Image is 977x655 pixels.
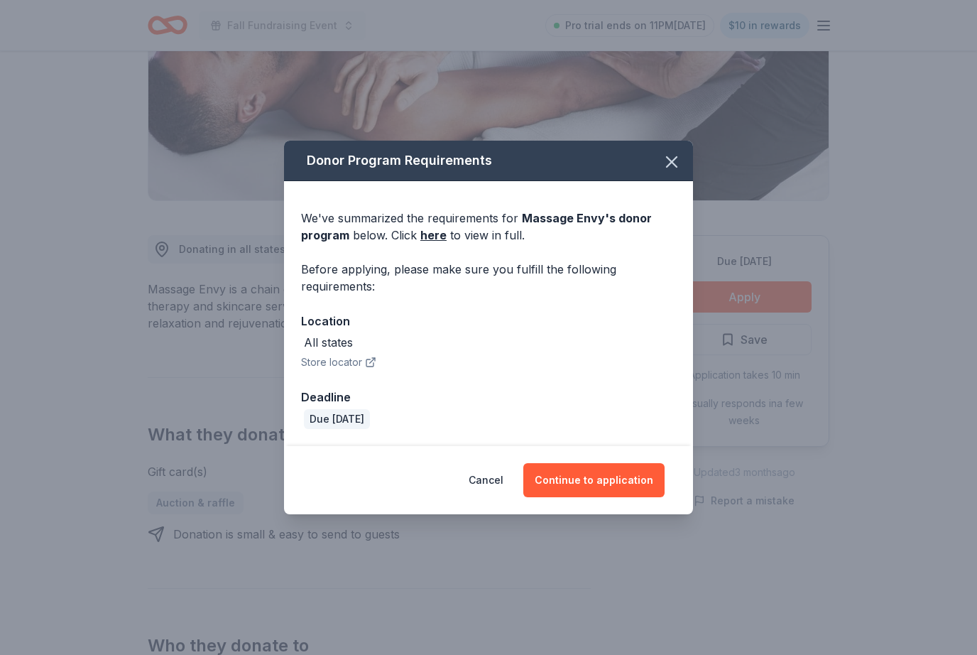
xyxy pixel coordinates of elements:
button: Cancel [469,463,503,497]
div: Deadline [301,388,676,406]
div: Due [DATE] [304,409,370,429]
a: here [420,227,447,244]
div: All states [304,334,353,351]
button: Continue to application [523,463,665,497]
div: Before applying, please make sure you fulfill the following requirements: [301,261,676,295]
div: Donor Program Requirements [284,141,693,181]
div: Location [301,312,676,330]
button: Store locator [301,354,376,371]
div: We've summarized the requirements for below. Click to view in full. [301,210,676,244]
